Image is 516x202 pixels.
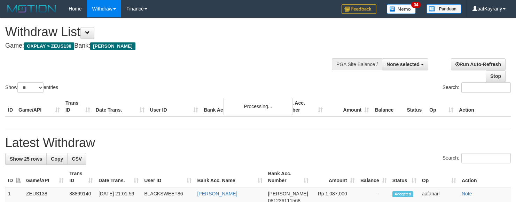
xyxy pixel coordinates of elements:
th: Bank Acc. Number [279,97,326,116]
th: Date Trans.: activate to sort column ascending [96,167,141,187]
div: PGA Site Balance / [332,58,382,70]
th: Trans ID [63,97,93,116]
a: Copy [46,153,68,165]
button: None selected [382,58,428,70]
span: CSV [72,156,82,162]
label: Search: [443,82,511,93]
span: None selected [386,62,420,67]
h4: Game: Bank: [5,42,337,49]
th: ID: activate to sort column descending [5,167,23,187]
th: Bank Acc. Name [201,97,279,116]
th: Amount: activate to sort column ascending [311,167,358,187]
span: Copy [51,156,63,162]
th: Status [404,97,427,116]
span: OXPLAY > ZEUS138 [24,42,74,50]
span: Accepted [392,191,413,197]
span: [PERSON_NAME] [268,191,308,196]
div: Processing... [223,98,293,115]
h1: Latest Withdraw [5,136,511,150]
th: Game/API: activate to sort column ascending [23,167,67,187]
img: Feedback.jpg [342,4,376,14]
a: Note [462,191,472,196]
a: CSV [67,153,86,165]
th: Amount [326,97,372,116]
a: Run Auto-Refresh [451,58,506,70]
th: Game/API [16,97,63,116]
img: MOTION_logo.png [5,3,58,14]
th: Action [456,97,511,116]
th: User ID: activate to sort column ascending [141,167,194,187]
th: Balance: activate to sort column ascending [358,167,390,187]
th: Bank Acc. Name: activate to sort column ascending [194,167,265,187]
th: Action [459,167,511,187]
input: Search: [461,153,511,163]
img: Button%20Memo.svg [387,4,416,14]
a: Stop [486,70,506,82]
th: ID [5,97,16,116]
th: Trans ID: activate to sort column ascending [67,167,96,187]
img: panduan.png [427,4,461,14]
h1: Withdraw List [5,25,337,39]
select: Showentries [17,82,44,93]
input: Search: [461,82,511,93]
th: Op [427,97,456,116]
th: Op: activate to sort column ascending [419,167,459,187]
a: Show 25 rows [5,153,47,165]
th: User ID [147,97,201,116]
th: Bank Acc. Number: activate to sort column ascending [265,167,311,187]
span: 34 [411,2,421,8]
label: Show entries [5,82,58,93]
th: Status: activate to sort column ascending [390,167,419,187]
a: [PERSON_NAME] [197,191,237,196]
span: [PERSON_NAME] [90,42,135,50]
th: Date Trans. [93,97,147,116]
th: Balance [372,97,404,116]
span: Show 25 rows [10,156,42,162]
label: Search: [443,153,511,163]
